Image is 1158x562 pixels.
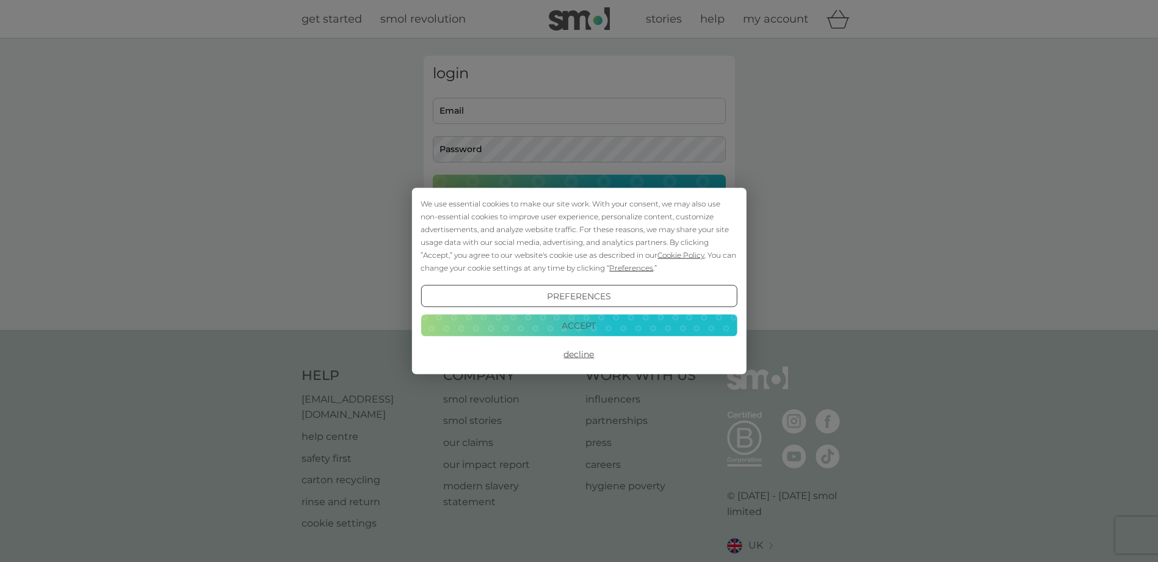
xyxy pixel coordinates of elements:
[421,314,737,336] button: Accept
[609,263,653,272] span: Preferences
[411,188,746,374] div: Cookie Consent Prompt
[421,285,737,307] button: Preferences
[421,343,737,365] button: Decline
[421,197,737,274] div: We use essential cookies to make our site work. With your consent, we may also use non-essential ...
[657,250,704,260] span: Cookie Policy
